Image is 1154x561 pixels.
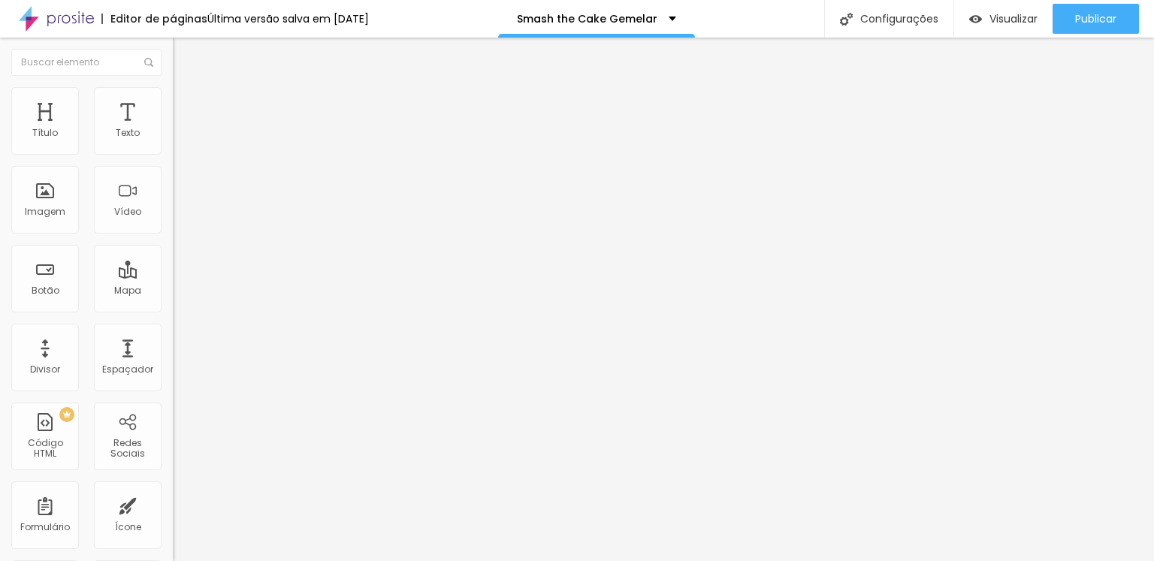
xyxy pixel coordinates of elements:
div: Divisor [30,364,60,375]
div: Ícone [115,522,141,532]
div: Última versão salva em [DATE] [207,14,369,24]
div: Texto [116,128,140,138]
div: Mapa [114,285,141,296]
img: Icone [144,58,153,67]
div: Editor de páginas [101,14,207,24]
p: Smash the Cake Gemelar [517,14,657,24]
div: Vídeo [114,207,141,217]
span: Visualizar [989,13,1038,25]
img: Icone [840,13,853,26]
iframe: Editor [173,38,1154,561]
div: Espaçador [102,364,153,375]
div: Título [32,128,58,138]
button: Visualizar [954,4,1053,34]
div: Botão [32,285,59,296]
div: Formulário [20,522,70,532]
div: Código HTML [15,438,74,460]
span: Publicar [1075,13,1116,25]
img: view-1.svg [969,13,982,26]
div: Imagem [25,207,65,217]
button: Publicar [1053,4,1139,34]
div: Redes Sociais [98,438,157,460]
input: Buscar elemento [11,49,162,76]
